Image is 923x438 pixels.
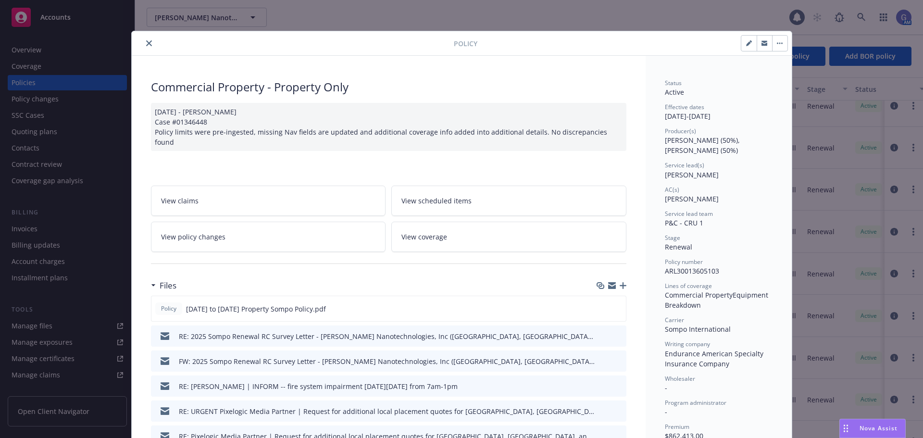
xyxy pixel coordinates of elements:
[599,406,606,416] button: download file
[665,234,680,242] span: Stage
[401,232,447,242] span: View coverage
[665,127,696,135] span: Producer(s)
[665,282,712,290] span: Lines of coverage
[665,79,682,87] span: Status
[665,161,704,169] span: Service lead(s)
[161,232,225,242] span: View policy changes
[599,331,606,341] button: download file
[665,186,679,194] span: AC(s)
[454,38,477,49] span: Policy
[179,381,458,391] div: RE: [PERSON_NAME] | INFORM -- fire system impairment [DATE][DATE] from 7am-1pm
[665,290,733,300] span: Commercial Property
[151,103,626,151] div: [DATE] - [PERSON_NAME] Case #01346448 Policy limits were pre-ingested, missing Nav fields are upd...
[665,375,695,383] span: Wholesaler
[151,279,176,292] div: Files
[665,316,684,324] span: Carrier
[161,196,199,206] span: View claims
[665,399,726,407] span: Program administrator
[665,266,719,275] span: ARL30013605103
[159,304,178,313] span: Policy
[179,356,595,366] div: FW: 2025 Sompo Renewal RC Survey Letter - [PERSON_NAME] Nanotechnologies, Inc ([GEOGRAPHIC_DATA],...
[391,186,626,216] a: View scheduled items
[614,331,623,341] button: preview file
[665,170,719,179] span: [PERSON_NAME]
[840,419,852,438] div: Drag to move
[665,103,773,121] div: [DATE] - [DATE]
[613,304,622,314] button: preview file
[401,196,472,206] span: View scheduled items
[143,38,155,49] button: close
[665,340,710,348] span: Writing company
[665,423,689,431] span: Premium
[186,304,326,314] span: [DATE] to [DATE] Property Sompo Policy.pdf
[665,210,713,218] span: Service lead team
[665,290,770,310] span: Equipment Breakdown
[665,258,703,266] span: Policy number
[839,419,906,438] button: Nova Assist
[860,424,898,432] span: Nova Assist
[665,194,719,203] span: [PERSON_NAME]
[614,381,623,391] button: preview file
[665,325,731,334] span: Sompo International
[665,383,667,392] span: -
[665,407,667,416] span: -
[179,331,595,341] div: RE: 2025 Sompo Renewal RC Survey Letter - [PERSON_NAME] Nanotechnologies, Inc ([GEOGRAPHIC_DATA],...
[179,406,595,416] div: RE: URGENT Pixelogic Media Partner | Request for additional local placement quotes for [GEOGRAPHI...
[665,103,704,111] span: Effective dates
[599,356,606,366] button: download file
[160,279,176,292] h3: Files
[665,88,684,97] span: Active
[614,356,623,366] button: preview file
[151,222,386,252] a: View policy changes
[598,304,606,314] button: download file
[665,136,742,155] span: [PERSON_NAME] (50%), [PERSON_NAME] (50%)
[599,381,606,391] button: download file
[665,242,692,251] span: Renewal
[665,218,703,227] span: P&C - CRU 1
[151,79,626,95] div: Commercial Property - Property Only
[391,222,626,252] a: View coverage
[614,406,623,416] button: preview file
[665,349,765,368] span: Endurance American Specialty Insurance Company
[151,186,386,216] a: View claims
